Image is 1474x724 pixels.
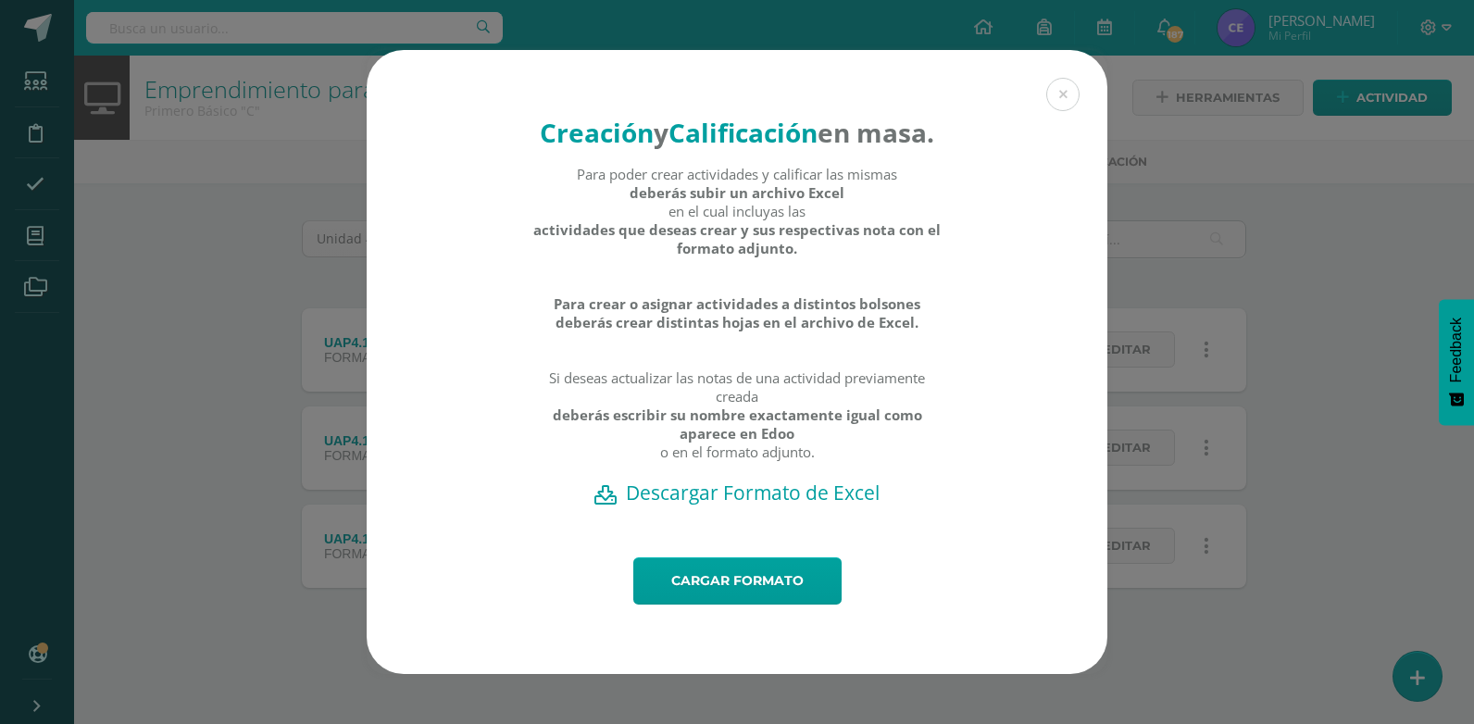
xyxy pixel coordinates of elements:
button: Feedback - Mostrar encuesta [1439,299,1474,425]
strong: deberás escribir su nombre exactamente igual como aparece en Edoo [532,406,943,443]
a: Descargar Formato de Excel [399,480,1075,506]
strong: deberás subir un archivo Excel [630,183,844,202]
strong: y [654,115,668,150]
button: Close (Esc) [1046,78,1080,111]
strong: Para crear o asignar actividades a distintos bolsones deberás crear distintas hojas en el archivo... [532,294,943,331]
a: Cargar formato [633,557,842,605]
h4: en masa. [532,115,943,150]
div: Para poder crear actividades y calificar las mismas en el cual incluyas las Si deseas actualizar ... [532,165,943,480]
strong: Creación [540,115,654,150]
strong: Calificación [668,115,818,150]
strong: actividades que deseas crear y sus respectivas nota con el formato adjunto. [532,220,943,257]
span: Feedback [1448,318,1465,382]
